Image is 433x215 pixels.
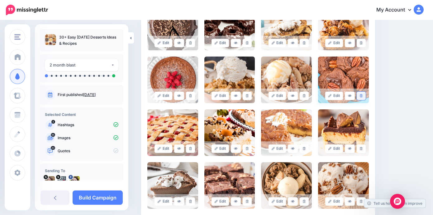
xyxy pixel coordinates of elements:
[325,39,343,47] a: Edit
[51,120,55,124] span: 4
[45,112,118,117] h4: Selected Content
[269,39,286,47] a: Edit
[45,59,118,71] button: 2 month blast
[155,39,172,47] a: Edit
[204,109,255,156] img: b4017c2154d2f2e41eb50f203e09f1ef_large.jpg
[325,92,343,100] a: Edit
[212,197,229,206] a: Edit
[318,162,369,209] img: fbfc6598e004839003ba9f2d7e3fab9b_large.jpg
[269,144,286,153] a: Edit
[147,162,198,209] img: 4eced2892c0eb981b03459566a317105_large.jpg
[261,4,312,50] img: 60e7a5c0279b86bcf5ca4c4349ac26c7_large.jpg
[155,92,172,100] a: Edit
[212,39,229,47] a: Edit
[212,144,229,153] a: Edit
[59,34,118,47] p: 30+ Easy [DATE] Desserts Ideas & Recipes
[58,122,118,128] p: Hashtags
[269,92,286,100] a: Edit
[50,62,111,69] div: 2 month blast
[204,57,255,103] img: 6ebce1337d3fe7908ab9cdc2947c8319_large.jpg
[261,109,312,156] img: 9820935e06dccc5306c5ca0a30028b63_large.jpg
[58,148,118,154] p: Quotes
[51,146,55,150] span: 20
[45,34,56,45] img: 0db2a4d6b9000cc7172dcd5710270379_thumb.jpg
[204,162,255,209] img: bf52a12ba7dff8ecf1282e533bddfc8b_large.jpg
[57,176,67,186] img: -q9zgOOs-47689.png
[45,176,55,186] img: pfFiH1u_-43245.jpg
[147,109,198,156] img: e0379ea8bd25334c9a9bcfa20eeff667_large.jpg
[370,2,424,18] a: My Account
[155,197,172,206] a: Edit
[318,57,369,103] img: cb5ce2b2aafae62c216580cd1f03f194_large.jpg
[147,57,198,103] img: b887235a089a334e558207f255981cbe_large.jpg
[155,144,172,153] a: Edit
[212,92,229,100] a: Edit
[147,4,198,50] img: 3c8c8f95e76a8063dfbd3b540ef97e50_large.jpg
[390,194,405,209] div: Open Intercom Messenger
[364,199,426,208] a: Tell us how we can improve
[6,5,48,15] img: Missinglettr
[58,135,118,141] p: Images
[14,34,21,40] img: menu.png
[318,109,369,156] img: 370e2ba87e05c5ebe12af6dc0ee89fce_large.jpg
[261,162,312,209] img: cd78a7b08fa8b5e146b91f74fa6626f6_large.jpg
[269,197,286,206] a: Edit
[83,92,96,97] a: [DATE]
[204,4,255,50] img: a9b4e57ecda4762271f60faf1963d75b_large.jpg
[261,57,312,103] img: 6cb8dcf2e444f3b38cb8fffb06bfa453_large.jpg
[325,144,343,153] a: Edit
[325,197,343,206] a: Edit
[70,176,80,186] img: 38085026_10156550668192359_4842997645431537664_n-bsa68663.jpg
[58,92,118,98] p: First published
[45,168,118,173] h4: Sending To
[51,133,55,137] span: 35
[318,4,369,50] img: e38a1ecb45396a61efd2768cc1eef995_large.jpg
